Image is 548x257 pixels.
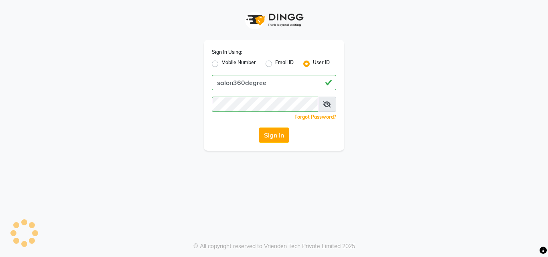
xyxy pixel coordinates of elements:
a: Forgot Password? [294,114,336,120]
label: Mobile Number [221,59,256,69]
img: logo1.svg [242,8,306,32]
input: Username [212,97,318,112]
label: User ID [313,59,330,69]
label: Sign In Using: [212,49,242,56]
button: Sign In [259,127,289,143]
input: Username [212,75,336,90]
label: Email ID [275,59,294,69]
